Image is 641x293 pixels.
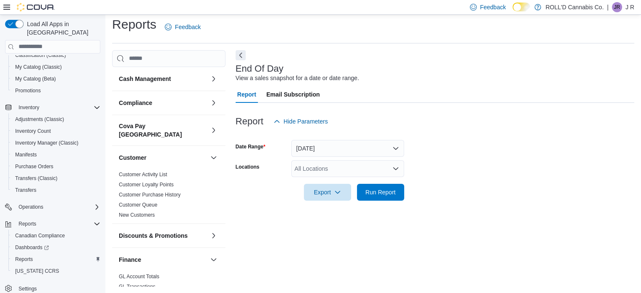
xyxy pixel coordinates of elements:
a: Customer Loyalty Points [119,182,174,188]
h3: Compliance [119,99,152,107]
span: Canadian Compliance [15,232,65,239]
a: Inventory Manager (Classic) [12,138,82,148]
span: [US_STATE] CCRS [15,268,59,274]
span: Load All Apps in [GEOGRAPHIC_DATA] [24,20,100,37]
span: Operations [19,204,43,210]
span: Inventory Count [12,126,100,136]
a: Canadian Compliance [12,231,68,241]
button: Finance [209,255,219,265]
span: My Catalog (Classic) [15,64,62,70]
a: My Catalog (Classic) [12,62,65,72]
span: Dashboards [15,244,49,251]
button: Cova Pay [GEOGRAPHIC_DATA] [209,125,219,135]
span: My Catalog (Beta) [12,74,100,84]
span: Inventory Manager (Classic) [12,138,100,148]
span: Feedback [480,3,506,11]
div: View a sales snapshot for a date or date range. [236,74,359,83]
span: Inventory [15,102,100,113]
span: My Catalog (Beta) [15,75,56,82]
p: ROLL'D Cannabis Co. [545,2,603,12]
span: Run Report [365,188,396,196]
p: | [607,2,609,12]
span: Inventory Manager (Classic) [15,140,78,146]
a: Transfers [12,185,40,195]
span: Inventory Count [15,128,51,134]
span: Reports [19,220,36,227]
h3: Discounts & Promotions [119,231,188,240]
span: Transfers (Classic) [12,173,100,183]
button: Discounts & Promotions [119,231,207,240]
a: Purchase Orders [12,161,57,172]
button: [DATE] [291,140,404,157]
span: Transfers [15,187,36,194]
h1: Reports [112,16,156,33]
a: [US_STATE] CCRS [12,266,62,276]
label: Locations [236,164,260,170]
button: Reports [8,253,104,265]
button: Promotions [8,85,104,97]
span: Export [309,184,346,201]
span: Classification (Classic) [15,52,66,59]
span: GL Account Totals [119,273,159,280]
a: Customer Activity List [119,172,167,177]
button: Customer [119,153,207,162]
h3: Report [236,116,263,126]
a: GL Account Totals [119,274,159,280]
button: Transfers [8,184,104,196]
a: Manifests [12,150,40,160]
button: Run Report [357,184,404,201]
span: Promotions [12,86,100,96]
span: Transfers [12,185,100,195]
span: Reports [15,256,33,263]
span: JR [614,2,620,12]
button: Operations [15,202,47,212]
h3: Cash Management [119,75,171,83]
a: Adjustments (Classic) [12,114,67,124]
a: Transfers (Classic) [12,173,61,183]
label: Date Range [236,143,266,150]
a: New Customers [119,212,155,218]
a: Promotions [12,86,44,96]
button: Finance [119,255,207,264]
button: Manifests [8,149,104,161]
span: Manifests [12,150,100,160]
a: Customer Queue [119,202,157,208]
button: Reports [15,219,40,229]
a: Reports [12,254,36,264]
button: Customer [209,153,219,163]
a: My Catalog (Beta) [12,74,59,84]
button: Cash Management [209,74,219,84]
span: Hide Parameters [284,117,328,126]
button: Inventory [2,102,104,113]
button: Discounts & Promotions [209,231,219,241]
button: Classification (Classic) [8,49,104,61]
h3: Customer [119,153,146,162]
button: Transfers (Classic) [8,172,104,184]
button: My Catalog (Beta) [8,73,104,85]
span: Email Subscription [266,86,320,103]
span: Customer Activity List [119,171,167,178]
span: Settings [19,285,37,292]
span: Classification (Classic) [12,50,100,60]
button: [US_STATE] CCRS [8,265,104,277]
span: Canadian Compliance [12,231,100,241]
span: Feedback [175,23,201,31]
button: Inventory [15,102,43,113]
img: Cova [17,3,55,11]
a: Classification (Classic) [12,50,70,60]
a: Dashboards [8,242,104,253]
span: Promotions [15,87,41,94]
div: Customer [112,169,225,223]
span: Manifests [15,151,37,158]
button: Purchase Orders [8,161,104,172]
button: My Catalog (Classic) [8,61,104,73]
span: Adjustments (Classic) [12,114,100,124]
button: Adjustments (Classic) [8,113,104,125]
span: Purchase Orders [12,161,100,172]
button: Operations [2,201,104,213]
button: Cova Pay [GEOGRAPHIC_DATA] [119,122,207,139]
span: Dashboards [12,242,100,253]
